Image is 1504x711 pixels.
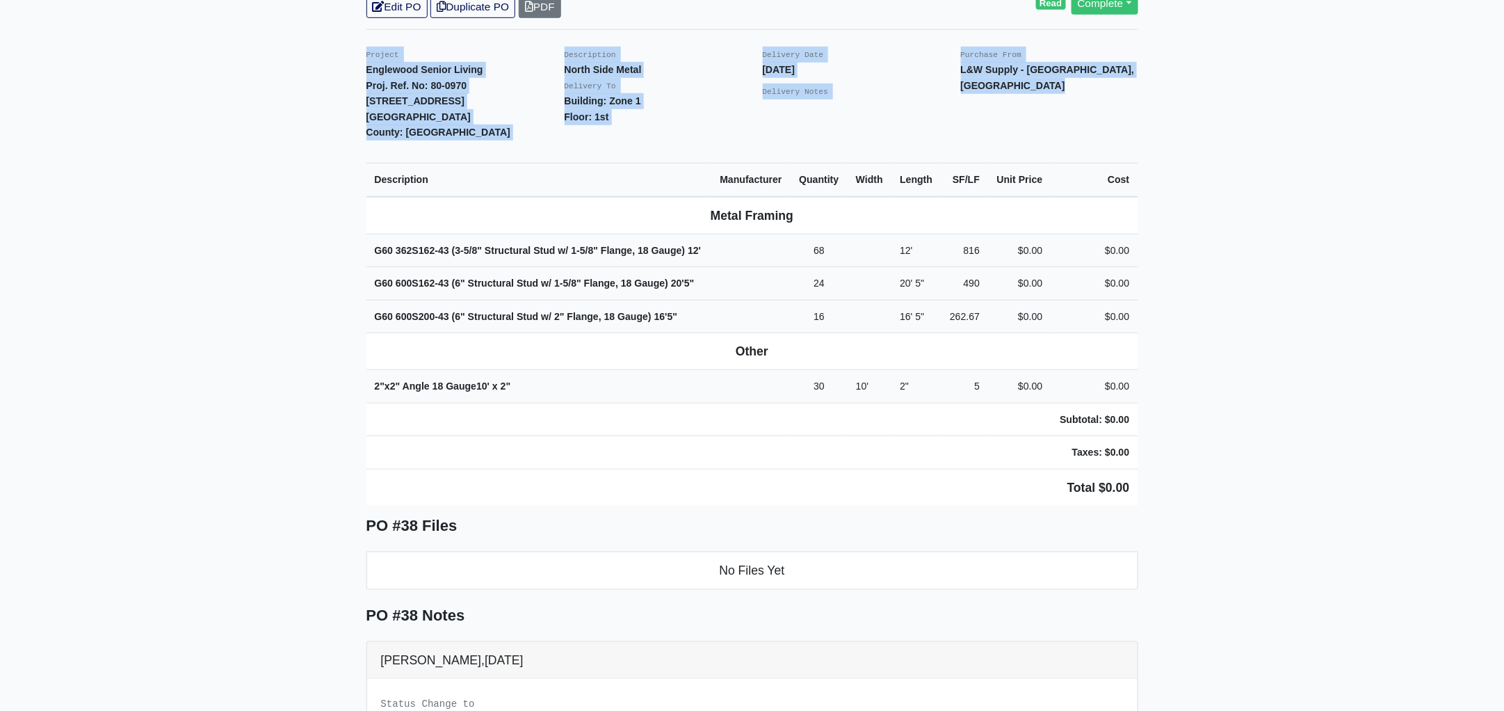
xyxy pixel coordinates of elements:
span: 5" [684,278,695,289]
span: x [492,381,498,392]
th: Unit Price [988,163,1051,196]
th: Length [891,163,941,196]
th: SF/LF [941,163,988,196]
div: [PERSON_NAME], [367,642,1138,679]
h5: PO #38 Notes [366,607,1138,625]
td: $0.00 [988,300,1051,333]
strong: Englewood Senior Living [366,64,483,75]
th: Manufacturer [711,163,791,196]
th: Quantity [791,163,848,196]
td: 816 [941,234,988,267]
strong: Proj. Ref. No: 80-0970 [366,80,467,91]
small: Status Change to [381,698,475,710]
span: 5" [916,278,925,289]
td: 68 [791,234,848,267]
strong: G60 600S200-43 (6" Structural Stud w/ 2" Flange, 18 Gauge) [375,311,678,322]
strong: G60 362S162-43 (3-5/8" Structural Stud w/ 1-5/8" Flange, 18 Gauge) [375,245,702,256]
span: 12' [900,245,912,256]
small: Project [366,51,399,59]
strong: 2"x2" Angle 18 Gauge [375,381,511,392]
th: Description [366,163,712,196]
td: 24 [791,267,848,301]
span: 16' [900,311,912,322]
span: 20' [671,278,684,289]
td: 30 [791,370,848,404]
small: Delivery Notes [763,88,829,96]
li: No Files Yet [366,552,1138,589]
span: 5" [916,311,925,322]
td: $0.00 [988,267,1051,301]
td: 262.67 [941,300,988,333]
span: 10' [476,381,490,392]
span: 5" [668,311,678,322]
b: Other [736,344,768,358]
b: Metal Framing [711,209,793,223]
span: 2" [501,381,511,392]
td: 5 [941,370,988,404]
td: $0.00 [988,370,1051,404]
strong: [DATE] [763,64,795,75]
span: 20' [900,278,912,289]
small: Purchase From [961,51,1022,59]
span: 10' [856,381,868,392]
strong: [GEOGRAPHIC_DATA] [366,111,471,122]
strong: Floor: 1st [565,111,609,122]
span: 12' [688,245,701,256]
strong: [STREET_ADDRESS] [366,95,465,106]
span: 2" [900,381,909,392]
span: 16' [654,311,668,322]
strong: Building: Zone 1 [565,95,641,106]
td: $0.00 [988,234,1051,267]
strong: North Side Metal [565,64,642,75]
td: $0.00 [1051,267,1138,301]
strong: G60 600S162-43 (6" Structural Stud w/ 1-5/8" Flange, 18 Gauge) [375,278,695,289]
td: Taxes: $0.00 [1051,436,1138,470]
th: Cost [1051,163,1138,196]
th: Width [848,163,891,196]
td: Subtotal: $0.00 [1051,403,1138,436]
td: Total $0.00 [366,469,1138,506]
td: 490 [941,267,988,301]
td: $0.00 [1051,370,1138,404]
small: Delivery To [565,82,616,90]
strong: County: [GEOGRAPHIC_DATA] [366,127,511,138]
small: Delivery Date [763,51,824,59]
td: $0.00 [1051,234,1138,267]
small: Description [565,51,616,59]
h5: PO #38 Files [366,517,1138,535]
td: $0.00 [1051,300,1138,333]
span: [DATE] [485,653,523,667]
p: L&W Supply - [GEOGRAPHIC_DATA], [GEOGRAPHIC_DATA] [961,62,1138,93]
td: 16 [791,300,848,333]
